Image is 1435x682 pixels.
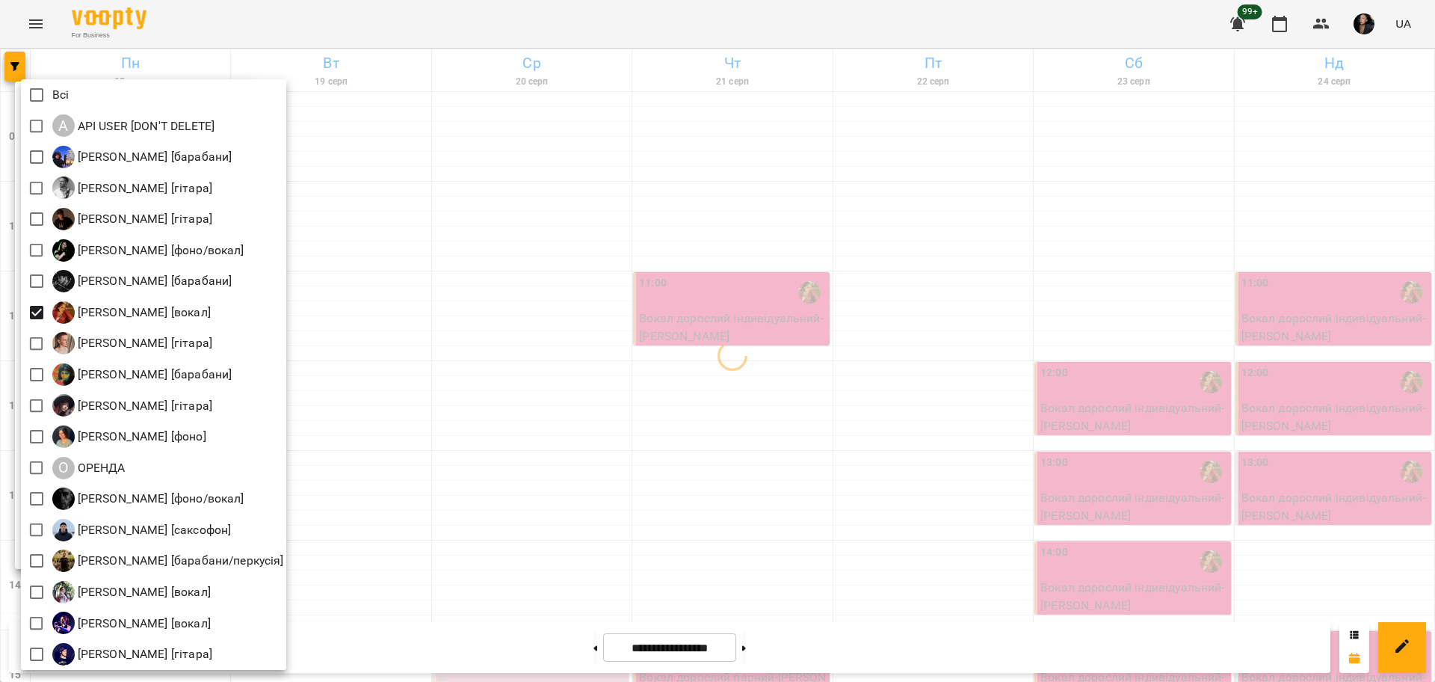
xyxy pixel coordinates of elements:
[52,519,75,541] img: П
[75,397,212,415] p: [PERSON_NAME] [гітара]
[52,146,232,168] a: Є [PERSON_NAME] [барабани]
[52,208,212,230] a: А [PERSON_NAME] [гітара]
[52,301,211,324] a: М [PERSON_NAME] [вокал]
[75,615,211,633] p: [PERSON_NAME] [вокал]
[52,146,75,168] img: Є
[52,488,75,510] img: О
[52,519,232,541] a: П [PERSON_NAME] [саксофон]
[52,114,215,137] div: API USER [DON'T DELETE]
[52,394,212,417] div: Непомняща Марія [гітара]
[52,332,212,354] div: Михайло [гітара]
[52,581,211,603] a: Т [PERSON_NAME] [вокал]
[52,363,232,386] a: Н [PERSON_NAME] [барабани]
[52,488,244,510] a: О [PERSON_NAME] [фоно/вокал]
[75,148,232,166] p: [PERSON_NAME] [барабани]
[75,304,211,322] p: [PERSON_NAME] [вокал]
[52,394,212,417] a: Н [PERSON_NAME] [гітара]
[75,179,212,197] p: [PERSON_NAME] [гітара]
[75,459,126,477] p: ОРЕНДА
[52,488,244,510] div: Олег [фоно/вокал]
[52,643,212,666] a: Я [PERSON_NAME] [гітара]
[52,176,212,199] a: А [PERSON_NAME] [гітара]
[52,208,75,230] img: А
[52,363,75,386] img: Н
[52,612,211,634] div: Христина Андреєва [вокал]
[52,114,75,137] div: A
[52,301,75,324] img: М
[75,521,232,539] p: [PERSON_NAME] [саксофон]
[75,366,232,384] p: [PERSON_NAME] [барабани]
[52,146,232,168] div: Єгор [барабани]
[52,332,75,354] img: М
[75,242,244,259] p: [PERSON_NAME] [фоно/вокал]
[52,86,69,104] p: Всі
[52,581,211,603] div: Ткач Христя [вокал]
[52,239,244,262] div: Дарія [фоно/вокал]
[52,114,215,137] a: A API USER [DON'T DELETE]
[52,643,212,666] div: Ярослав [гітара]
[75,583,211,601] p: [PERSON_NAME] [вокал]
[52,363,232,386] div: Настя Поганка [барабани]
[52,270,75,292] img: К
[52,176,75,199] img: А
[75,117,215,135] p: API USER [DON'T DELETE]
[75,645,212,663] p: [PERSON_NAME] [гітара]
[52,270,232,292] div: Козаченко Євгеній [барабани]
[75,210,212,228] p: [PERSON_NAME] [гітара]
[75,428,206,446] p: [PERSON_NAME] [фоно]
[75,552,284,570] p: [PERSON_NAME] [барабани/перкусія]
[52,394,75,417] img: Н
[52,426,206,448] a: Н [PERSON_NAME] [фоно]
[52,550,284,572] div: Слава Болбі [барабани/перкусія]
[52,519,232,541] div: Павло [саксофон]
[52,176,212,199] div: Андрей Головерда [гітара]
[52,550,75,572] img: С
[52,581,75,603] img: Т
[52,239,75,262] img: Д
[52,270,232,292] a: К [PERSON_NAME] [барабани]
[52,239,244,262] a: Д [PERSON_NAME] [фоно/вокал]
[52,301,211,324] div: Маргарита [вокал]
[75,272,232,290] p: [PERSON_NAME] [барабани]
[52,426,75,448] img: Н
[52,457,126,479] div: ОРЕНДА
[52,643,75,666] img: Я
[75,490,244,508] p: [PERSON_NAME] [фоно/вокал]
[52,612,211,634] a: Х [PERSON_NAME] [вокал]
[75,334,212,352] p: [PERSON_NAME] [гітара]
[52,550,284,572] a: С [PERSON_NAME] [барабани/перкусія]
[52,208,212,230] div: Антон [гітара]
[52,332,212,354] a: М [PERSON_NAME] [гітара]
[52,457,75,479] div: О
[52,612,75,634] img: Х
[52,457,126,479] a: О ОРЕНДА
